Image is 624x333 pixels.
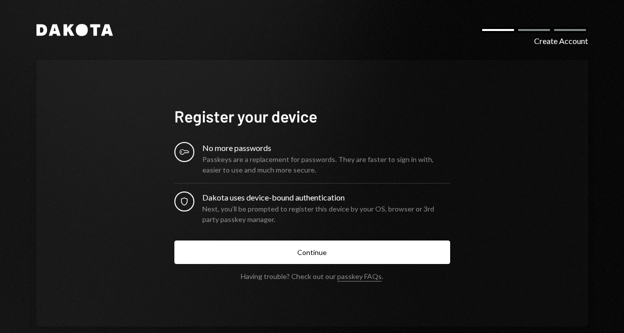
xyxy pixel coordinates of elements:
[174,106,450,126] h1: Register your device
[202,154,450,175] div: Passkeys are a replacement for passwords. They are faster to sign in with, easier to use and much...
[202,191,450,203] div: Dakota uses device-bound authentication
[241,272,383,280] div: Having trouble? Check out our .
[202,203,450,224] div: Next, you’ll be prompted to register this device by your OS, browser or 3rd party passkey manager.
[534,35,588,47] div: Create Account
[174,240,450,264] button: Continue
[202,142,450,154] div: No more passwords
[337,272,382,281] a: passkey FAQs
